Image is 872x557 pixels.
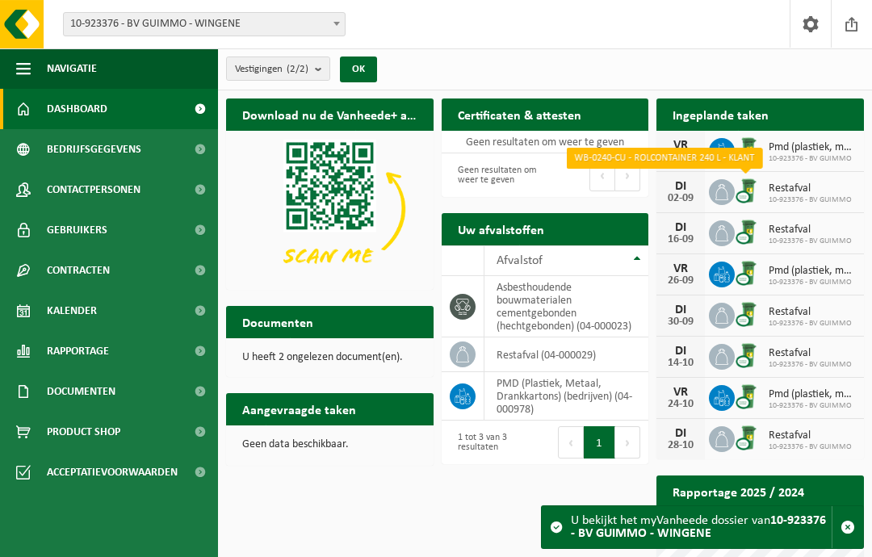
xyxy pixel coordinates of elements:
[47,129,141,170] span: Bedrijfsgegevens
[63,12,346,36] span: 10-923376 - BV GUIMMO - WINGENE
[47,48,97,89] span: Navigatie
[769,182,852,195] span: Restafval
[769,429,852,442] span: Restafval
[484,372,649,421] td: PMD (Plastiek, Metaal, Drankkartons) (bedrijven) (04-000978)
[47,452,178,492] span: Acceptatievoorwaarden
[664,386,697,399] div: VR
[769,401,856,411] span: 10-923376 - BV GUIMMO
[226,57,330,81] button: Vestigingen(2/2)
[47,412,120,452] span: Product Shop
[226,98,434,130] h2: Download nu de Vanheede+ app!
[664,427,697,440] div: DI
[235,57,308,82] span: Vestigingen
[450,157,537,193] div: Geen resultaten om weer te geven
[571,514,826,540] strong: 10-923376 - BV GUIMMO - WINGENE
[242,439,417,450] p: Geen data beschikbaar.
[484,276,649,337] td: asbesthoudende bouwmaterialen cementgebonden (hechtgebonden) (04-000023)
[769,265,856,278] span: Pmd (plastiek, metaal, drankkartons) (bedrijven)
[242,352,417,363] p: U heeft 2 ongelezen document(en).
[664,139,697,152] div: VR
[769,306,852,319] span: Restafval
[450,425,537,460] div: 1 tot 3 van 3 resultaten
[615,426,640,459] button: Next
[664,440,697,451] div: 28-10
[769,347,852,360] span: Restafval
[64,13,345,36] span: 10-923376 - BV GUIMMO - WINGENE
[664,358,697,369] div: 14-10
[589,159,615,191] button: Previous
[664,234,697,245] div: 16-09
[664,193,697,204] div: 02-09
[664,399,697,410] div: 24-10
[47,210,107,250] span: Gebruikers
[769,360,852,370] span: 10-923376 - BV GUIMMO
[769,388,856,401] span: Pmd (plastiek, metaal, drankkartons) (bedrijven)
[769,278,856,287] span: 10-923376 - BV GUIMMO
[287,64,308,74] count: (2/2)
[769,224,852,237] span: Restafval
[735,300,762,328] img: WB-0240-CU
[735,259,762,287] img: WB-0240-CU
[664,152,697,163] div: 29-08
[735,383,762,410] img: WB-0240-CU
[47,89,107,129] span: Dashboard
[226,393,372,425] h2: Aangevraagde taken
[664,262,697,275] div: VR
[769,442,852,452] span: 10-923376 - BV GUIMMO
[656,475,820,507] h2: Rapportage 2025 / 2024
[558,426,584,459] button: Previous
[664,316,697,328] div: 30-09
[497,254,543,267] span: Afvalstof
[340,57,377,82] button: OK
[664,275,697,287] div: 26-09
[769,141,856,154] span: Pmd (plastiek, metaal, drankkartons) (bedrijven)
[571,506,832,548] div: U bekijkt het myVanheede dossier van
[47,371,115,412] span: Documenten
[615,159,640,191] button: Next
[442,98,597,130] h2: Certificaten & attesten
[664,180,697,193] div: DI
[442,213,560,245] h2: Uw afvalstoffen
[769,237,852,246] span: 10-923376 - BV GUIMMO
[769,154,856,164] span: 10-923376 - BV GUIMMO
[664,304,697,316] div: DI
[442,131,649,153] td: Geen resultaten om weer te geven
[769,195,852,205] span: 10-923376 - BV GUIMMO
[735,218,762,245] img: WB-0240-CU
[47,170,140,210] span: Contactpersonen
[769,319,852,329] span: 10-923376 - BV GUIMMO
[226,306,329,337] h2: Documenten
[664,221,697,234] div: DI
[656,98,785,130] h2: Ingeplande taken
[47,291,97,331] span: Kalender
[47,250,110,291] span: Contracten
[47,331,109,371] span: Rapportage
[664,345,697,358] div: DI
[735,136,762,163] img: WB-0240-CU
[735,424,762,451] img: WB-0240-CU
[584,426,615,459] button: 1
[484,337,649,372] td: restafval (04-000029)
[735,177,762,204] img: WB-0240-CU
[226,131,434,287] img: Download de VHEPlus App
[735,341,762,369] img: WB-0240-CU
